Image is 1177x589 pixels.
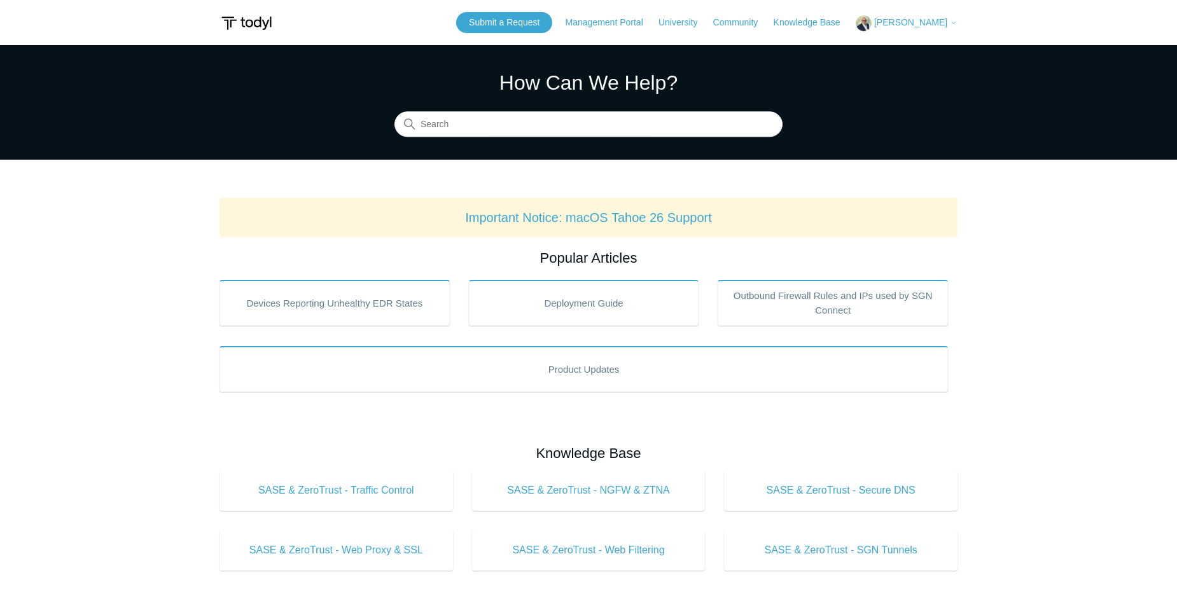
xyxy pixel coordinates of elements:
a: SASE & ZeroTrust - SGN Tunnels [724,530,958,571]
a: SASE & ZeroTrust - Secure DNS [724,470,958,511]
h2: Popular Articles [219,247,958,268]
span: SASE & ZeroTrust - SGN Tunnels [743,543,938,558]
span: SASE & ZeroTrust - Web Filtering [491,543,686,558]
a: Community [713,16,771,29]
a: University [658,16,710,29]
a: Deployment Guide [469,280,699,326]
a: Important Notice: macOS Tahoe 26 Support [465,211,712,225]
a: SASE & ZeroTrust - NGFW & ZTNA [472,470,706,511]
span: SASE & ZeroTrust - Web Proxy & SSL [239,543,434,558]
span: SASE & ZeroTrust - Secure DNS [743,483,938,498]
a: Management Portal [566,16,656,29]
input: Search [394,112,783,137]
a: Product Updates [219,346,948,392]
span: [PERSON_NAME] [874,17,947,27]
h2: Knowledge Base [219,443,958,464]
span: SASE & ZeroTrust - Traffic Control [239,483,434,498]
button: [PERSON_NAME] [856,15,958,31]
a: SASE & ZeroTrust - Web Filtering [472,530,706,571]
a: Outbound Firewall Rules and IPs used by SGN Connect [718,280,948,326]
a: SASE & ZeroTrust - Web Proxy & SSL [219,530,453,571]
h1: How Can We Help? [394,67,783,98]
span: SASE & ZeroTrust - NGFW & ZTNA [491,483,686,498]
a: Submit a Request [456,12,552,33]
a: Devices Reporting Unhealthy EDR States [219,280,450,326]
img: Todyl Support Center Help Center home page [219,11,274,35]
a: Knowledge Base [774,16,853,29]
a: SASE & ZeroTrust - Traffic Control [219,470,453,511]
